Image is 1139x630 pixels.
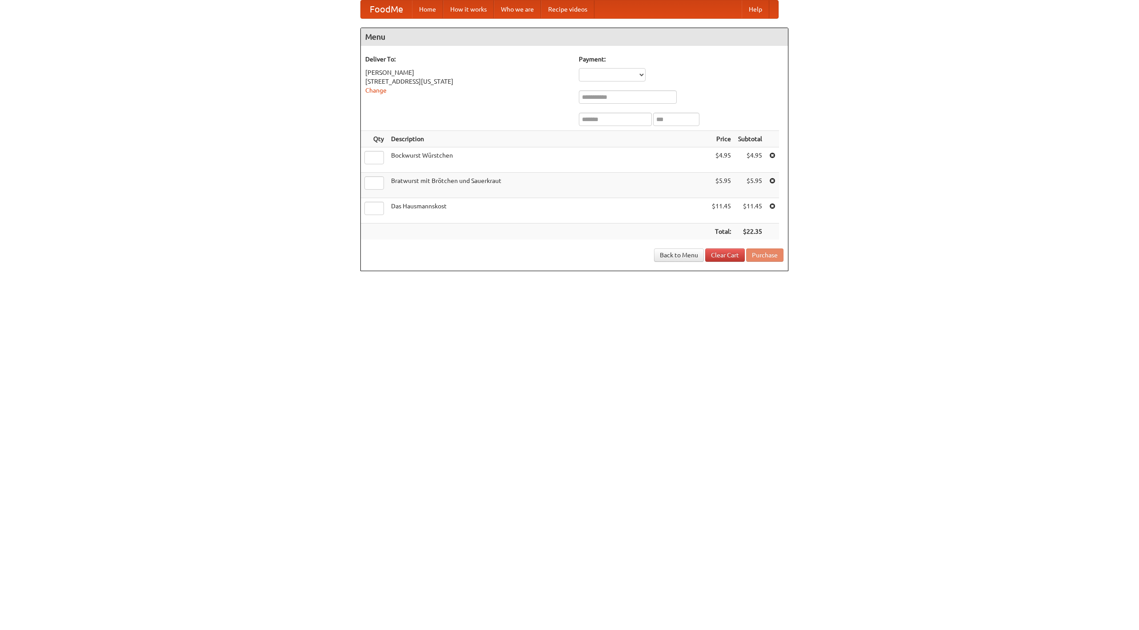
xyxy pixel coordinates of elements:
[746,248,784,262] button: Purchase
[361,28,788,46] h4: Menu
[735,131,766,147] th: Subtotal
[708,173,735,198] td: $5.95
[388,173,708,198] td: Bratwurst mit Brötchen und Sauerkraut
[735,173,766,198] td: $5.95
[735,198,766,224] td: $11.45
[361,131,388,147] th: Qty
[365,68,570,77] div: [PERSON_NAME]
[388,147,708,173] td: Bockwurst Würstchen
[412,0,443,18] a: Home
[365,55,570,64] h5: Deliver To:
[708,224,735,240] th: Total:
[388,198,708,224] td: Das Hausmannskost
[494,0,541,18] a: Who we are
[705,248,745,262] a: Clear Cart
[388,131,708,147] th: Description
[708,198,735,224] td: $11.45
[742,0,769,18] a: Help
[708,131,735,147] th: Price
[654,248,704,262] a: Back to Menu
[443,0,494,18] a: How it works
[579,55,784,64] h5: Payment:
[708,147,735,173] td: $4.95
[735,224,766,240] th: $22.35
[361,0,412,18] a: FoodMe
[365,77,570,86] div: [STREET_ADDRESS][US_STATE]
[735,147,766,173] td: $4.95
[541,0,594,18] a: Recipe videos
[365,87,387,94] a: Change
